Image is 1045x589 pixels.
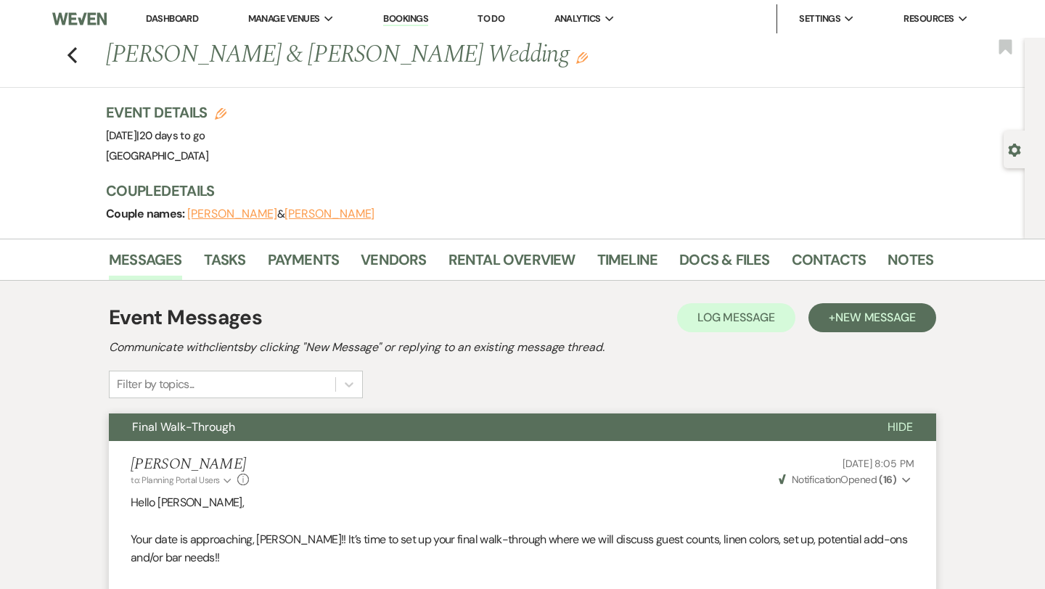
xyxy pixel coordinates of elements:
[52,4,107,34] img: Weven Logo
[131,456,249,474] h5: [PERSON_NAME]
[187,208,277,220] button: [PERSON_NAME]
[187,207,374,221] span: &
[106,206,187,221] span: Couple names:
[792,248,866,280] a: Contacts
[136,128,205,143] span: |
[268,248,340,280] a: Payments
[448,248,575,280] a: Rental Overview
[106,149,208,163] span: [GEOGRAPHIC_DATA]
[383,12,428,26] a: Bookings
[679,248,769,280] a: Docs & Files
[697,310,775,325] span: Log Message
[1008,142,1021,156] button: Open lead details
[597,248,658,280] a: Timeline
[131,474,234,487] button: to: Planning Portal Users
[106,38,756,73] h1: [PERSON_NAME] & [PERSON_NAME] Wedding
[204,248,246,280] a: Tasks
[799,12,840,26] span: Settings
[879,473,896,486] strong: ( 16 )
[576,51,588,64] button: Edit
[106,181,919,201] h3: Couple Details
[808,303,936,332] button: +New Message
[864,413,936,441] button: Hide
[835,310,916,325] span: New Message
[109,248,182,280] a: Messages
[779,473,897,486] span: Opened
[843,457,914,470] span: [DATE] 8:05 PM
[284,208,374,220] button: [PERSON_NAME]
[248,12,320,26] span: Manage Venues
[677,303,795,332] button: Log Message
[792,473,840,486] span: Notification
[478,12,504,25] a: To Do
[776,472,914,487] button: NotificationOpened (16)
[131,532,907,566] span: Your date is approaching, [PERSON_NAME]!! It’s time to set up your final walk-through where we wi...
[106,102,226,123] h3: Event Details
[106,128,205,143] span: [DATE]
[131,493,914,512] p: Hello [PERSON_NAME],
[132,419,235,434] span: Final Walk-Through
[888,419,913,434] span: Hide
[109,302,262,333] h1: Event Messages
[131,474,220,486] span: to: Planning Portal Users
[109,339,936,356] h2: Communicate with clients by clicking "New Message" or replying to an existing message thread.
[139,128,205,143] span: 20 days to go
[903,12,954,26] span: Resources
[554,12,601,26] span: Analytics
[361,248,426,280] a: Vendors
[109,413,864,441] button: Final Walk-Through
[146,12,198,25] a: Dashboard
[888,248,933,280] a: Notes
[117,376,194,393] div: Filter by topics...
